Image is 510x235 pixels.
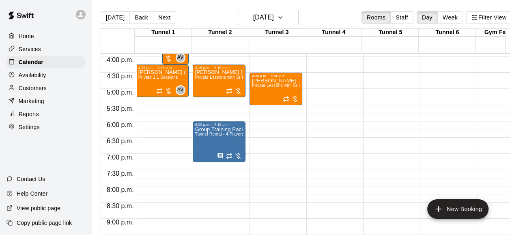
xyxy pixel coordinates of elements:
[105,154,136,161] span: 7:00 p.m.
[417,11,438,24] button: Day
[19,71,46,79] p: Availability
[6,43,85,55] a: Services
[101,11,130,24] button: [DATE]
[226,153,232,159] span: Recurring event
[19,110,39,118] p: Reports
[153,11,176,24] button: Next
[253,12,274,23] h6: [DATE]
[6,82,85,94] a: Customers
[19,97,44,105] p: Marketing
[136,65,189,97] div: 4:15 p.m. – 5:15 p.m.: Henry Avis (4 of 6)
[193,65,245,97] div: 4:15 p.m. – 5:15 p.m.: Charlie Avis Sr Instructor (4 of 6)
[177,86,184,94] span: AV
[129,11,153,24] button: Back
[283,96,289,102] span: Recurring event
[105,219,136,226] span: 9:00 p.m.
[362,29,419,37] div: Tunnel 5
[138,75,178,80] span: Private 1:1 Sessions
[6,69,85,81] a: Availability
[17,190,47,198] p: Help Center
[105,121,136,128] span: 6:00 p.m.
[195,132,267,136] span: Tunnel Rental - 4 Players Per Tunnel
[17,219,72,227] p: Copy public page link
[105,56,136,63] span: 4:00 p.m.
[427,199,488,219] button: add
[238,10,299,25] button: [DATE]
[179,53,185,63] span: Aby Valdez
[390,11,413,24] button: Staff
[193,121,245,162] div: 6:00 p.m. – 7:15 p.m.: Group Training Package
[6,108,85,120] a: Reports
[195,75,260,80] span: Private Lessons with Sr Instructor
[195,66,243,70] div: 4:15 p.m. – 5:15 p.m.
[248,29,305,37] div: Tunnel 3
[19,58,43,66] p: Calendar
[105,138,136,144] span: 6:30 p.m.
[17,204,60,212] p: View public page
[252,74,300,78] div: 4:30 p.m. – 5:30 p.m.
[105,170,136,177] span: 7:30 p.m.
[19,32,34,40] p: Home
[19,45,41,53] p: Services
[419,29,476,37] div: Tunnel 6
[105,89,136,96] span: 5:00 p.m.
[217,153,224,159] svg: Has notes
[135,29,192,37] div: Tunnel 1
[176,85,185,95] div: Aby Valdez
[6,30,85,42] a: Home
[226,88,232,94] span: Recurring event
[19,123,40,131] p: Settings
[177,54,184,62] span: AV
[250,73,302,105] div: 4:30 p.m. – 5:30 p.m.: Ryan Bradley
[105,186,136,193] span: 8:00 p.m.
[362,11,391,24] button: Rooms
[192,29,248,37] div: Tunnel 2
[305,29,362,37] div: Tunnel 4
[17,175,45,183] p: Contact Us
[6,121,85,133] a: Settings
[105,203,136,209] span: 8:30 p.m.
[176,53,185,63] div: Aby Valdez
[138,66,186,70] div: 4:15 p.m. – 5:15 p.m.
[252,83,317,88] span: Private Lessons with Sr Instructor
[105,105,136,112] span: 5:30 p.m.
[105,73,136,80] span: 4:30 p.m.
[437,11,463,24] button: Week
[179,85,185,95] span: Aby Valdez
[195,123,243,127] div: 6:00 p.m. – 7:15 p.m.
[6,56,85,68] a: Calendar
[19,84,47,92] p: Customers
[156,88,163,94] span: Recurring event
[6,95,85,107] a: Marketing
